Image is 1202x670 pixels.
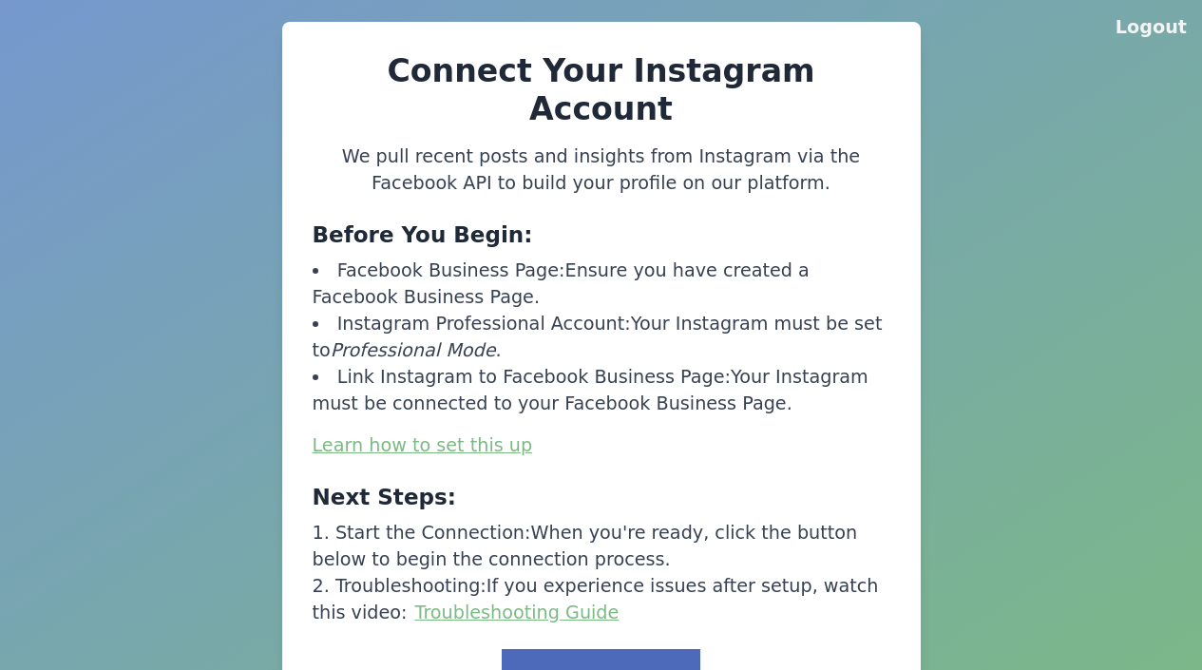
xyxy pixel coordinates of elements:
li: Your Instagram must be set to . [313,311,890,364]
span: Link Instagram to Facebook Business Page: [337,366,731,388]
p: We pull recent posts and insights from Instagram via the Facebook API to build your profile on ou... [313,144,890,197]
span: Troubleshooting: [335,575,487,597]
h2: Connect Your Instagram Account [313,52,890,128]
h3: Before You Begin: [313,220,890,250]
li: If you experience issues after setup, watch this video: [313,573,890,626]
span: Facebook Business Page: [337,259,565,281]
li: Ensure you have created a Facebook Business Page. [313,258,890,311]
button: Logout [1116,14,1187,41]
li: When you're ready, click the button below to begin the connection process. [313,520,890,573]
li: Your Instagram must be connected to your Facebook Business Page. [313,364,890,417]
span: Start the Connection: [335,522,531,544]
h3: Next Steps: [313,482,890,512]
a: Troubleshooting Guide [415,602,620,623]
span: Instagram Professional Account: [337,313,631,335]
a: Learn how to set this up [313,434,533,456]
span: Professional Mode [331,339,496,361]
